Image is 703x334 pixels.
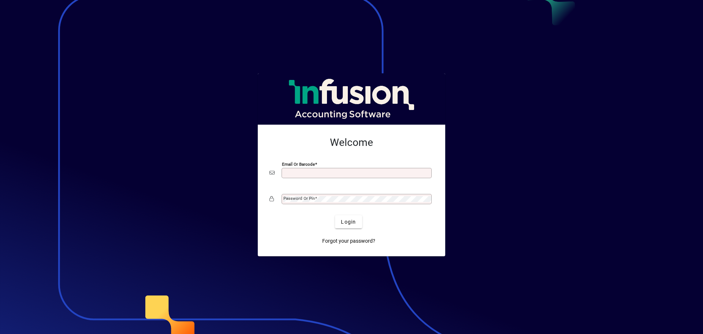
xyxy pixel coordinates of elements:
[283,196,315,201] mat-label: Password or Pin
[319,234,378,247] a: Forgot your password?
[282,162,315,167] mat-label: Email or Barcode
[341,218,356,226] span: Login
[322,237,375,245] span: Forgot your password?
[335,215,362,228] button: Login
[269,136,434,149] h2: Welcome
